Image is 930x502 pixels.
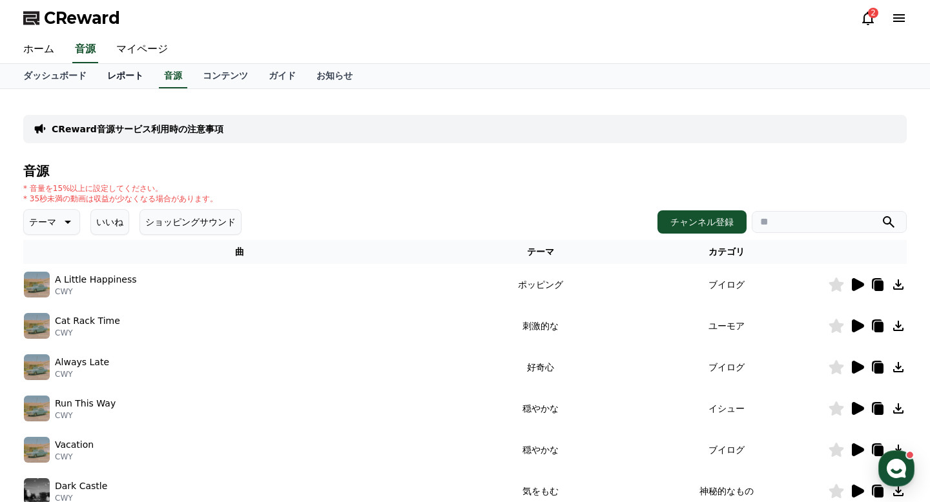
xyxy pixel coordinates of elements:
[13,64,97,88] a: ダッシュボード
[625,264,828,305] td: ブイログ
[24,272,50,297] img: music
[29,213,56,231] p: テーマ
[55,286,137,297] p: CWY
[456,240,626,264] th: テーマ
[167,395,248,427] a: Settings
[55,397,116,410] p: Run This Way
[23,194,218,204] p: * 35秒未満の動画は収益が少なくなる場合があります。
[306,64,363,88] a: お知らせ
[191,414,223,425] span: Settings
[625,240,828,264] th: カテゴリ
[90,209,129,235] button: いいね
[55,328,120,338] p: CWY
[23,240,456,264] th: 曲
[456,264,626,305] td: ポッピング
[13,36,65,63] a: ホーム
[625,429,828,470] td: ブイログ
[860,10,876,26] a: 2
[24,313,50,339] img: music
[55,479,107,493] p: Dark Castle
[55,314,120,328] p: Cat Rack Time
[159,64,187,88] a: 音源
[625,305,828,346] td: ユーモア
[23,164,907,178] h4: 音源
[657,210,747,234] button: チャンネル登録
[24,354,50,380] img: music
[625,346,828,388] td: ブイログ
[456,346,626,388] td: 好奇心
[85,395,167,427] a: Messages
[55,410,116,421] p: CWY
[4,395,85,427] a: Home
[44,8,120,28] span: CReward
[868,8,878,18] div: 2
[192,64,258,88] a: コンテンツ
[23,209,80,235] button: テーマ
[456,388,626,429] td: 穏やかな
[52,123,223,136] a: CReward音源サービス利用時の注意事項
[24,396,50,421] img: music
[107,415,145,425] span: Messages
[97,64,154,88] a: レポート
[139,209,242,235] button: ショッピングサウンド
[55,452,94,462] p: CWY
[258,64,306,88] a: ガイド
[456,429,626,470] td: 穏やかな
[55,273,137,286] p: A Little Happiness
[23,183,218,194] p: * 音量を15%以上に設定してください。
[33,414,56,425] span: Home
[625,388,828,429] td: イシュー
[23,8,120,28] a: CReward
[72,36,98,63] a: 音源
[55,356,109,369] p: Always Late
[24,437,50,463] img: music
[106,36,178,63] a: マイページ
[55,438,94,452] p: Vacation
[55,369,109,379] p: CWY
[456,305,626,346] td: 刺激的な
